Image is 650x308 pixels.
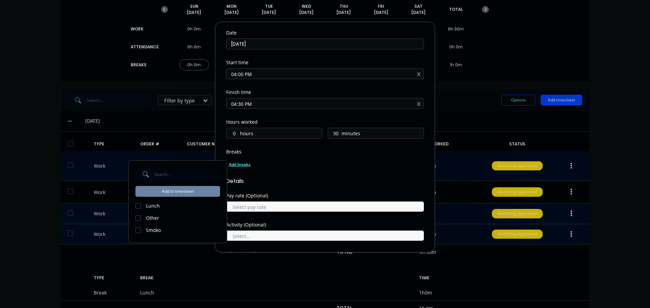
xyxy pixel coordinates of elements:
input: Search... [154,167,220,181]
div: Pay rate (Optional) [226,193,424,198]
label: Smoko [146,227,220,234]
span: Details [226,177,424,185]
div: Date [226,30,424,35]
div: Start time [226,60,424,65]
div: Hours worked [226,120,424,124]
input: 0 [328,128,340,138]
label: Other [146,214,220,221]
div: Finish time [226,90,424,95]
label: minutes [342,130,424,138]
label: Lunch [146,202,220,209]
div: Job (Optional) [226,252,424,256]
div: Activity (Optional) [226,222,424,227]
div: Breaks [226,149,424,154]
div: Add breaks [229,160,421,169]
button: Add to timesheet [135,186,220,197]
